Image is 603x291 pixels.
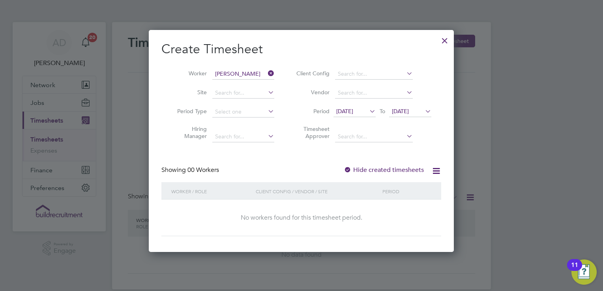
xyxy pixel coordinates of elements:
div: 11 [571,265,578,275]
input: Search for... [335,131,413,142]
label: Period Type [171,108,207,115]
button: Open Resource Center, 11 new notifications [571,259,597,285]
div: Worker / Role [169,182,254,200]
input: Search for... [335,69,413,80]
h2: Create Timesheet [161,41,441,58]
label: Timesheet Approver [294,125,330,140]
div: Client Config / Vendor / Site [254,182,380,200]
input: Search for... [212,88,274,99]
span: To [377,106,388,116]
div: No workers found for this timesheet period. [169,214,433,222]
span: 00 Workers [187,166,219,174]
span: [DATE] [392,108,409,115]
div: Period [380,182,433,200]
label: Worker [171,70,207,77]
label: Hide created timesheets [344,166,424,174]
span: [DATE] [336,108,353,115]
label: Period [294,108,330,115]
label: Hiring Manager [171,125,207,140]
input: Search for... [335,88,413,99]
label: Site [171,89,207,96]
label: Client Config [294,70,330,77]
div: Showing [161,166,221,174]
input: Select one [212,106,274,118]
label: Vendor [294,89,330,96]
input: Search for... [212,131,274,142]
input: Search for... [212,69,274,80]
